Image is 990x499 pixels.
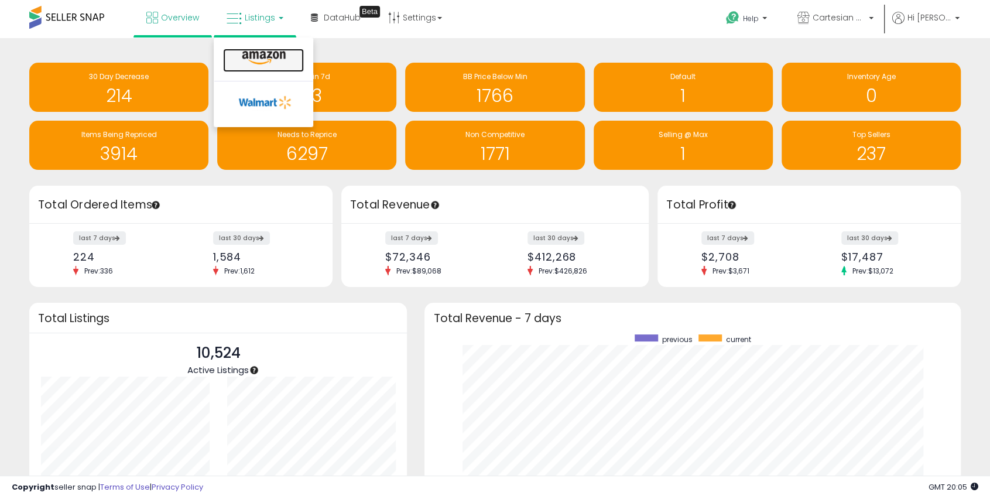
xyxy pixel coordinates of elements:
[787,144,955,163] h1: 237
[929,481,978,493] span: 2025-09-6 20:05 GMT
[213,231,270,245] label: last 30 days
[390,266,447,276] span: Prev: $89,068
[847,266,899,276] span: Prev: $13,072
[161,12,199,23] span: Overview
[245,12,275,23] span: Listings
[405,63,584,112] a: BB Price Below Min 1766
[213,251,312,263] div: 1,584
[411,86,578,105] h1: 1766
[324,12,361,23] span: DataHub
[411,144,578,163] h1: 1771
[813,12,865,23] span: Cartesian Partners LLC
[463,71,527,81] span: BB Price Below Min
[38,197,324,213] h3: Total Ordered Items
[892,12,960,38] a: Hi [PERSON_NAME]
[594,63,773,112] a: Default 1
[707,266,755,276] span: Prev: $3,671
[852,129,890,139] span: Top Sellers
[223,144,390,163] h1: 6297
[78,266,119,276] span: Prev: 336
[29,63,208,112] a: 30 Day Decrease 214
[218,266,261,276] span: Prev: 1,612
[701,231,754,245] label: last 7 days
[385,251,486,263] div: $72,346
[743,13,759,23] span: Help
[187,342,249,364] p: 10,524
[81,129,157,139] span: Items Being Repriced
[907,12,951,23] span: Hi [PERSON_NAME]
[152,481,203,493] a: Privacy Policy
[249,365,259,375] div: Tooltip anchor
[278,129,337,139] span: Needs to Reprice
[433,314,952,323] h3: Total Revenue - 7 days
[600,86,767,105] h1: 1
[359,6,380,18] div: Tooltip anchor
[600,144,767,163] h1: 1
[350,197,640,213] h3: Total Revenue
[782,121,961,170] a: Top Sellers 237
[430,200,440,210] div: Tooltip anchor
[594,121,773,170] a: Selling @ Max 1
[405,121,584,170] a: Non Competitive 1771
[385,231,438,245] label: last 7 days
[841,251,940,263] div: $17,487
[670,71,696,81] span: Default
[35,86,203,105] h1: 214
[100,481,150,493] a: Terms of Use
[73,251,172,263] div: 224
[73,231,126,245] label: last 7 days
[187,364,249,376] span: Active Listings
[659,129,708,139] span: Selling @ Max
[35,144,203,163] h1: 3914
[150,200,161,210] div: Tooltip anchor
[662,334,693,344] span: previous
[725,11,740,25] i: Get Help
[533,266,593,276] span: Prev: $426,826
[666,197,952,213] h3: Total Profit
[726,334,751,344] span: current
[217,121,396,170] a: Needs to Reprice 6297
[12,482,203,493] div: seller snap | |
[12,481,54,493] strong: Copyright
[787,86,955,105] h1: 0
[847,71,895,81] span: Inventory Age
[727,200,737,210] div: Tooltip anchor
[701,251,800,263] div: $2,708
[527,231,584,245] label: last 30 days
[527,251,628,263] div: $412,268
[38,314,398,323] h3: Total Listings
[841,231,898,245] label: last 30 days
[717,2,779,38] a: Help
[29,121,208,170] a: Items Being Repriced 3914
[465,129,525,139] span: Non Competitive
[782,63,961,112] a: Inventory Age 0
[89,71,149,81] span: 30 Day Decrease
